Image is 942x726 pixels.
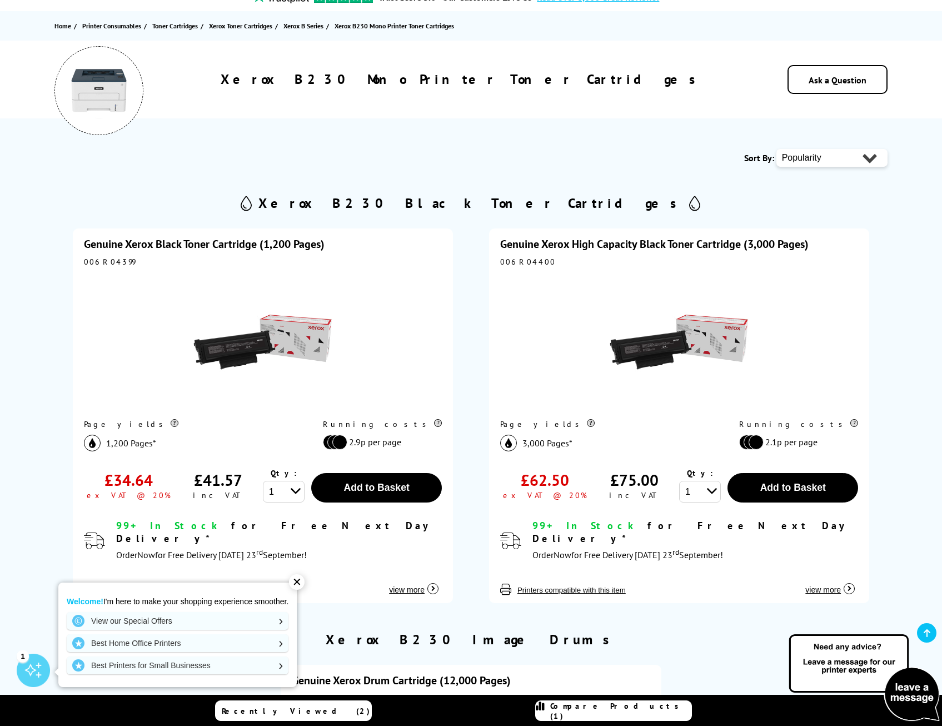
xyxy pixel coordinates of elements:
img: black_icon.svg [500,435,517,451]
button: Add to Basket [311,473,442,503]
span: Qty: [271,468,297,478]
div: ✕ [289,574,305,590]
div: 006R04400 [500,257,858,267]
span: Compare Products (1) [550,701,691,721]
span: Now [137,549,155,560]
div: ex VAT @ 20% [87,490,171,500]
h1: Xerox B230 Mono Printer Toner Cartridges [221,71,702,88]
div: £41.57 [194,470,242,490]
span: 99+ In Stock [116,519,222,532]
a: Ask a Question [809,74,866,86]
span: Sort By: [744,152,774,163]
sup: rd [256,547,263,557]
button: view more [802,574,858,595]
button: view more [386,574,442,595]
li: 2.1p per page [739,435,853,450]
button: Printers compatible with this item [514,585,629,595]
span: Printer Consumables [82,20,141,32]
span: 99+ In Stock [532,519,638,532]
img: black_icon.svg [84,435,101,451]
div: modal_delivery [116,519,442,563]
div: £62.50 [521,470,569,490]
span: for Free Next Day Delivery* [532,519,850,545]
span: Xerox B Series [283,20,323,32]
img: Xerox High Capacity Black Toner Cartridge (3,000 Pages) [610,272,749,411]
div: inc VAT [193,490,243,500]
sup: rd [672,547,679,557]
a: Best Home Office Printers [67,634,288,652]
div: modal_delivery [532,519,858,563]
a: Genuine Xerox High Capacity Black Toner Cartridge (3,000 Pages) [500,237,809,251]
span: view more [389,585,425,594]
div: 1 [17,650,29,662]
a: Home [54,20,74,32]
div: 006R04399 [84,257,442,267]
span: Qty: [687,468,713,478]
div: £34.64 [104,470,153,490]
span: 1,200 Pages* [106,437,156,449]
h2: Xerox B230 Black Toner Cartridges [258,195,684,212]
a: Recently Viewed (2) [215,700,372,721]
img: Open Live Chat window [786,633,942,724]
a: Xerox Toner Cartridges [209,20,275,32]
p: I'm here to make your shopping experience smoother. [67,596,288,606]
span: view more [805,585,841,594]
span: Xerox B230 Mono Printer Toner Cartridges [335,22,454,30]
span: Add to Basket [343,482,409,493]
span: 3,000 Pages* [522,437,572,449]
span: Now [554,549,571,560]
img: Xerox Black Toner Cartridge (1,200 Pages) [193,272,332,411]
div: Page yields [500,419,715,429]
div: Running costs [323,419,442,429]
div: Running costs [739,419,858,429]
span: Add to Basket [760,482,826,493]
strong: Welcome! [67,597,103,606]
a: Xerox B Series [283,20,326,32]
div: inc VAT [609,490,660,500]
div: 013R00691 [292,693,650,703]
span: Xerox Toner Cartridges [209,20,272,32]
div: Page yields [84,419,299,429]
span: Order for Free Delivery [DATE] 23 September! [532,549,723,560]
a: View our Special Offers [67,612,288,630]
h2: Xerox B230 Image Drums [326,631,616,648]
div: ex VAT @ 20% [503,490,587,500]
span: Toner Cartridges [152,20,198,32]
a: Genuine Xerox Drum Cartridge (12,000 Pages) [292,673,511,688]
a: Compare Products (1) [535,700,692,721]
span: for Free Next Day Delivery* [116,519,433,545]
div: £75.00 [610,470,659,490]
a: Genuine Xerox Black Toner Cartridge (1,200 Pages) [84,237,325,251]
img: Xerox B230 Mono Printer Toner Cartridges [71,63,127,118]
a: Best Printers for Small Businesses [67,657,288,674]
li: 2.9p per page [323,435,436,450]
a: Toner Cartridges [152,20,201,32]
a: Printer Consumables [82,20,144,32]
button: Add to Basket [727,473,858,503]
span: Order for Free Delivery [DATE] 23 September! [116,549,307,560]
span: Recently Viewed (2) [222,706,370,716]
